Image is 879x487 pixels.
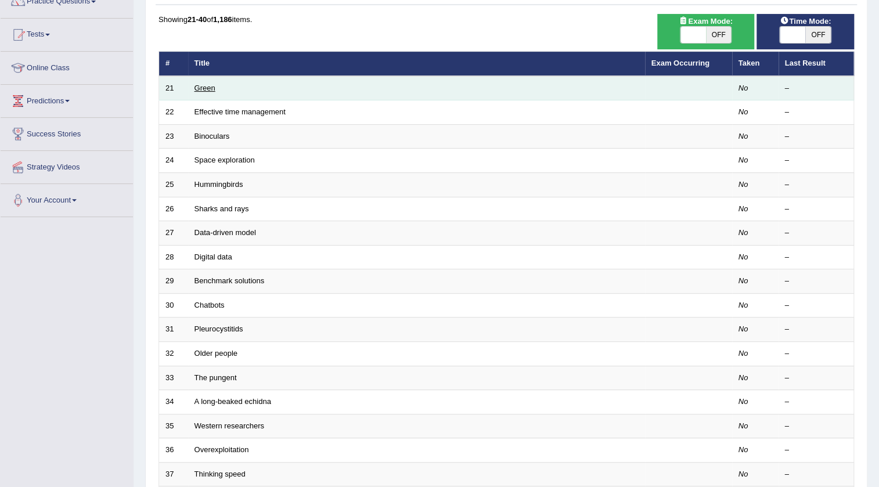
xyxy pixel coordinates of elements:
div: – [785,131,848,142]
div: – [785,469,848,480]
th: # [159,52,188,76]
td: 26 [159,197,188,221]
a: Hummingbirds [194,180,243,189]
div: Show exams occurring in exams [657,14,755,49]
div: – [785,421,848,432]
span: OFF [805,27,831,43]
a: Data-driven model [194,228,256,237]
b: 1,186 [213,15,232,24]
a: Chatbots [194,301,225,309]
a: Exam Occurring [651,59,709,67]
td: 25 [159,173,188,197]
em: No [738,84,748,92]
div: – [785,228,848,239]
span: OFF [706,27,732,43]
a: Tests [1,19,133,48]
td: 24 [159,149,188,173]
em: No [738,228,748,237]
a: Western researchers [194,421,264,430]
td: 34 [159,390,188,414]
em: No [738,349,748,358]
td: 23 [159,124,188,149]
a: Pleurocystitids [194,324,243,333]
div: – [785,445,848,456]
a: Thinking speed [194,470,246,478]
b: 21-40 [188,15,207,24]
a: Older people [194,349,237,358]
div: – [785,155,848,166]
a: Overexploitation [194,445,249,454]
em: No [738,156,748,164]
th: Taken [732,52,779,76]
em: No [738,252,748,261]
em: No [738,373,748,382]
div: – [785,348,848,359]
a: Success Stories [1,118,133,147]
em: No [738,301,748,309]
em: No [738,324,748,333]
td: 35 [159,414,188,438]
a: Green [194,84,215,92]
em: No [738,470,748,478]
div: – [785,252,848,263]
a: Space exploration [194,156,255,164]
th: Last Result [779,52,854,76]
a: Binoculars [194,132,230,140]
span: Exam Mode: [674,15,737,27]
td: 22 [159,100,188,125]
em: No [738,132,748,140]
td: 32 [159,341,188,366]
em: No [738,107,748,116]
em: No [738,421,748,430]
a: Effective time management [194,107,286,116]
div: – [785,276,848,287]
td: 28 [159,245,188,269]
a: Predictions [1,85,133,114]
em: No [738,276,748,285]
em: No [738,445,748,454]
div: – [785,324,848,335]
div: – [785,83,848,94]
div: – [785,396,848,407]
a: Digital data [194,252,232,261]
a: Online Class [1,52,133,81]
td: 29 [159,269,188,294]
div: – [785,204,848,215]
td: 31 [159,318,188,342]
a: Benchmark solutions [194,276,265,285]
td: 27 [159,221,188,246]
td: 30 [159,293,188,318]
a: A long-beaked echidna [194,397,271,406]
td: 21 [159,76,188,100]
span: Time Mode: [775,15,835,27]
td: 36 [159,438,188,463]
a: The pungent [194,373,237,382]
em: No [738,204,748,213]
a: Sharks and rays [194,204,249,213]
div: – [785,300,848,311]
em: No [738,397,748,406]
div: – [785,107,848,118]
th: Title [188,52,645,76]
div: – [785,373,848,384]
td: 33 [159,366,188,390]
em: No [738,180,748,189]
div: Showing of items. [158,14,854,25]
td: 37 [159,462,188,486]
a: Strategy Videos [1,151,133,180]
a: Your Account [1,184,133,213]
div: – [785,179,848,190]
